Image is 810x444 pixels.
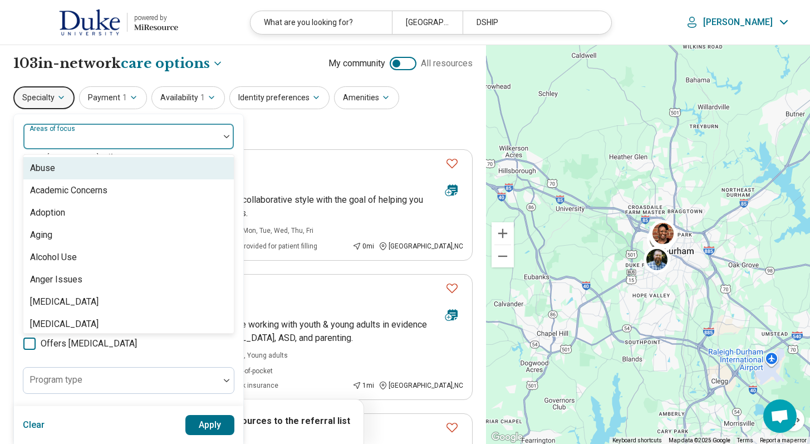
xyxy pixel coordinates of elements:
[30,318,99,331] div: [MEDICAL_DATA]
[30,251,77,264] div: Alcohol Use
[334,86,399,109] button: Amenities
[649,222,676,248] div: 3
[13,86,75,109] button: Specialty
[492,245,514,267] button: Zoom out
[151,86,225,109] button: Availability1
[703,17,773,28] p: [PERSON_NAME]
[121,54,223,73] button: Care options
[379,241,463,251] div: [GEOGRAPHIC_DATA] , NC
[13,54,223,73] h1: 103 in-network
[122,92,127,104] span: 1
[191,241,317,251] span: Documentation provided for patient filling
[185,415,235,435] button: Apply
[441,152,463,175] button: Favorite
[232,366,273,376] span: Out-of-pocket
[441,277,463,300] button: Favorite
[492,222,514,245] button: Zoom in
[30,125,77,133] label: Areas of focus
[463,11,604,34] div: DSHIP
[229,86,330,109] button: Identity preferences
[30,374,82,385] label: Program type
[328,57,385,70] span: My community
[23,153,149,161] span: Anxiety, [MEDICAL_DATA], Self-Esteem, etc.
[737,437,753,443] a: Terms (opens in new tab)
[30,206,65,219] div: Adoption
[760,437,807,443] a: Report a map error
[669,437,730,443] span: Map data ©2025 Google
[41,337,137,350] span: Offers [MEDICAL_DATA]
[56,193,463,220] p: I look forward to meeting you! I work in a warm, collaborative style with the goal of helping you...
[79,86,147,109] button: Payment1
[134,13,178,23] div: powered by
[30,184,107,197] div: Academic Concerns
[23,415,45,435] button: Clear
[30,295,99,309] div: [MEDICAL_DATA]
[379,380,463,391] div: [GEOGRAPHIC_DATA] , NC
[200,92,205,104] span: 1
[392,11,463,34] div: [GEOGRAPHIC_DATA], [GEOGRAPHIC_DATA], [GEOGRAPHIC_DATA]
[352,380,374,391] div: 1 mi
[56,318,463,345] p: Licensed [MEDICAL_DATA] with long experience working with youth & young adults in evidence based ...
[251,11,392,34] div: What are you looking for?
[352,241,374,251] div: 0 mi
[121,54,210,73] span: care options
[763,399,797,433] div: Open chat
[441,416,463,439] button: Favorite
[30,273,82,286] div: Anger Issues
[18,9,178,36] a: Duke Universitypowered by
[59,9,120,36] img: Duke University
[421,57,473,70] span: All resources
[30,228,52,242] div: Aging
[30,162,55,175] div: Abuse
[223,226,313,236] span: Works Mon, Tue, Wed, Thu, Fri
